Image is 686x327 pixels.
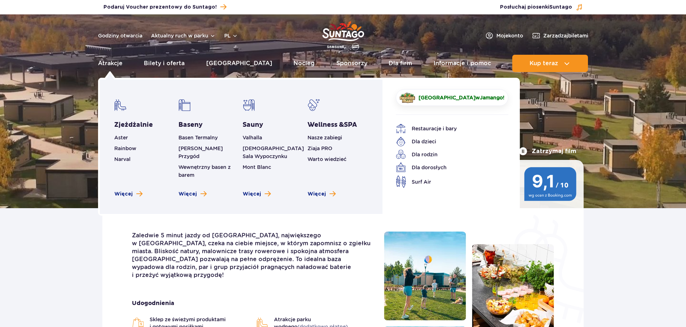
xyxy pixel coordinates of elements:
a: Mojekonto [485,31,523,40]
a: Atrakcje [98,55,123,72]
strong: Udogodnienia [132,299,373,307]
a: Mont Blanc [243,164,271,170]
span: Zarządzaj biletami [543,32,588,39]
span: [GEOGRAPHIC_DATA] [419,95,475,100]
a: [PERSON_NAME] Przygód [178,145,223,159]
button: pl [224,32,238,39]
img: 9,1/10 wg ocen z Booking.com [524,167,576,201]
a: Nocleg [293,55,315,72]
a: Aster [114,135,128,140]
a: Sponsorzy [336,55,367,72]
span: Więcej [307,191,326,198]
a: Zjeżdżalnie [114,121,153,129]
a: Zobacz więcej basenów [178,191,207,198]
a: Baseny [178,121,203,129]
a: [DEMOGRAPHIC_DATA] Sala Wypoczynku [243,145,304,159]
span: Posłuchaj piosenki [500,4,572,11]
a: Wewnętrzny basen z barem [178,164,231,178]
a: Bilety i oferta [144,55,185,72]
span: Więcej [178,191,197,198]
span: Suntago [549,5,572,10]
button: Kup teraz [512,55,588,72]
a: Informacje i pomoc [434,55,491,72]
span: Więcej [243,191,261,198]
span: Surf Air [412,178,431,186]
a: [GEOGRAPHIC_DATA] [206,55,272,72]
span: Jamango [480,95,503,100]
button: Aktualny ruch w parku [151,33,216,39]
span: Moje konto [496,32,523,39]
a: Restauracje i bary [396,124,497,134]
a: Podaruj Voucher prezentowy do Suntago! [103,2,226,12]
button: Posłuchaj piosenkiSuntago [500,4,583,11]
span: Więcej [114,191,133,198]
a: Zarządzajbiletami [532,31,588,40]
a: Valhalla [243,135,262,140]
span: Podaruj Voucher prezentowy do Suntago! [103,4,217,11]
a: Dla rodzin [396,149,497,160]
button: Zatrzymaj film [519,147,576,156]
a: Zobacz więcej saun [243,191,271,198]
span: w ! [419,94,505,101]
a: Wellness &SPA [307,121,357,129]
p: Zaledwie 5 minut jazdy od [GEOGRAPHIC_DATA], największego w [GEOGRAPHIC_DATA], czeka na ciebie mi... [132,232,373,279]
a: Godziny otwarcia [98,32,142,39]
span: Wellness & [307,121,357,129]
a: Park of Poland [322,18,364,51]
a: Dla dzieci [396,136,497,147]
a: Dla dorosłych [396,162,497,173]
a: Ziaja PRO [307,145,332,151]
a: Warto wiedzieć [307,156,346,162]
a: Zobacz więcej zjeżdżalni [114,191,142,198]
a: [GEOGRAPHIC_DATA]wJamango! [396,89,508,106]
a: Zobacz więcej Wellness & SPA [307,191,336,198]
a: Basen Termalny [178,135,218,140]
a: Dla firm [389,55,412,72]
a: Nasze zabiegi [307,135,342,140]
span: SPA [344,121,357,129]
span: Kup teraz [530,60,558,67]
a: Narval [114,156,130,162]
a: Rainbow [114,145,136,151]
a: Sauny [243,121,263,129]
a: Surf Air [396,175,497,188]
